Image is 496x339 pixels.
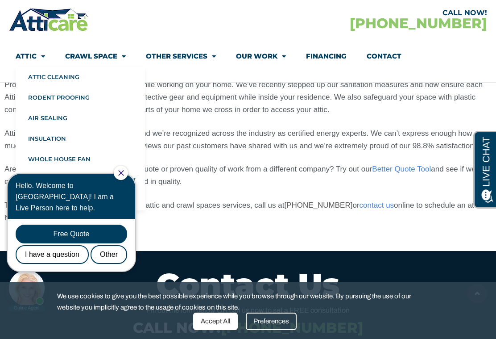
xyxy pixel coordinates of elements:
[372,165,431,173] a: Better Quote Tool
[4,80,483,114] span: Protecting your family is our top priority while working on your home. We’ve recently stepped up ...
[4,165,372,173] span: Are you searching for a more affordable quote or proven quality of work from a different company?...
[236,46,286,67] a: Our Work
[16,87,145,108] a: Rodent Proofing
[248,9,487,17] div: CALL NOW!
[4,129,44,138] span: Atticare is a
[65,46,126,67] a: Crawl Space
[16,108,145,128] a: Air Sealing
[16,149,145,169] a: Whole House Fan
[22,7,72,18] span: Opens a chat window
[284,201,352,209] a: [PHONE_NUMBER]
[57,291,433,313] span: We use cookies to give you the best possible experience while you browse through our website. By ...
[306,46,347,67] a: Financing
[146,46,216,67] a: Other Services
[16,67,145,87] a: Attic Cleaning
[16,128,145,149] a: Insulation
[16,46,45,67] a: Attic
[16,67,145,210] ul: Attic
[360,201,394,209] a: contact us
[367,46,401,67] a: Contact
[246,313,297,330] div: Preferences
[16,46,480,75] nav: Menu
[193,313,238,330] div: Accept All
[4,165,147,312] iframe: Chat Invitation
[4,129,491,150] span: company and we’re recognized across the industry as certified energy experts. We can’t express en...
[4,269,492,300] h2: Contact Us
[4,201,360,209] span: To receive a free quote and inspection for attic and crawl spaces services, call us at or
